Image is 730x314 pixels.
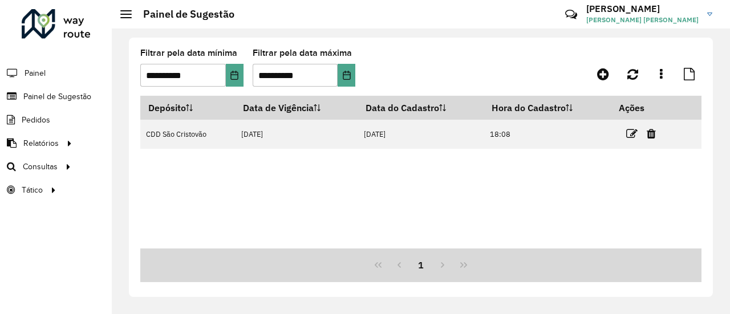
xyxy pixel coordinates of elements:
[647,126,656,141] a: Excluir
[484,120,611,149] td: 18:08
[140,46,237,60] label: Filtrar pela data mínima
[559,2,583,27] a: Contato Rápido
[140,96,235,120] th: Depósito
[410,254,432,276] button: 1
[611,96,680,120] th: Ações
[25,67,46,79] span: Painel
[235,96,358,120] th: Data de Vigência
[132,8,234,21] h2: Painel de Sugestão
[586,15,699,25] span: [PERSON_NAME] [PERSON_NAME]
[140,120,235,149] td: CDD São Cristovão
[358,120,484,149] td: [DATE]
[226,64,244,87] button: Choose Date
[338,64,355,87] button: Choose Date
[23,161,58,173] span: Consultas
[358,96,484,120] th: Data do Cadastro
[22,184,43,196] span: Tático
[626,126,638,141] a: Editar
[235,120,358,149] td: [DATE]
[253,46,352,60] label: Filtrar pela data máxima
[586,3,699,14] h3: [PERSON_NAME]
[484,96,611,120] th: Hora do Cadastro
[22,114,50,126] span: Pedidos
[23,137,59,149] span: Relatórios
[23,91,91,103] span: Painel de Sugestão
